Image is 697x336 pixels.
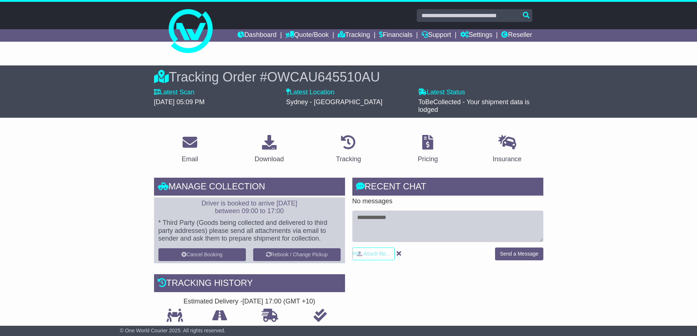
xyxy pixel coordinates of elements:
div: RECENT CHAT [352,178,543,197]
span: ToBeCollected - Your shipment data is lodged [418,98,529,114]
label: Latest Scan [154,88,195,97]
a: Email [177,132,203,167]
div: Pricing [418,154,438,164]
a: Tracking [338,29,370,42]
a: Settings [460,29,492,42]
button: Send a Message [495,248,543,260]
div: Download [255,154,284,164]
p: No messages [352,197,543,205]
label: Latest Location [286,88,334,97]
span: © One World Courier 2025. All rights reserved. [120,328,226,333]
a: Quote/Book [285,29,329,42]
label: Latest Status [418,88,465,97]
div: Manage collection [154,178,345,197]
p: * Third Party (Goods being collected and delivered to third party addresses) please send all atta... [158,219,341,243]
a: Insurance [488,132,527,167]
span: Sydney - [GEOGRAPHIC_DATA] [286,98,382,106]
span: OWCAU645510AU [267,69,380,84]
div: Insurance [493,154,522,164]
button: Rebook / Change Pickup [253,248,341,261]
a: Dashboard [237,29,277,42]
a: Support [421,29,451,42]
p: Driver is booked to arrive [DATE] between 09:00 to 17:00 [158,200,341,215]
div: Estimated Delivery - [154,298,345,306]
a: Tracking [331,132,366,167]
a: Pricing [413,132,443,167]
div: [DATE] 17:00 (GMT +10) [243,298,315,306]
a: Download [250,132,289,167]
span: [DATE] 05:09 PM [154,98,205,106]
div: Email [181,154,198,164]
a: Financials [379,29,412,42]
div: Tracking [336,154,361,164]
a: Reseller [501,29,532,42]
button: Cancel Booking [158,248,246,261]
div: Tracking history [154,274,345,294]
div: Tracking Order # [154,69,543,85]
